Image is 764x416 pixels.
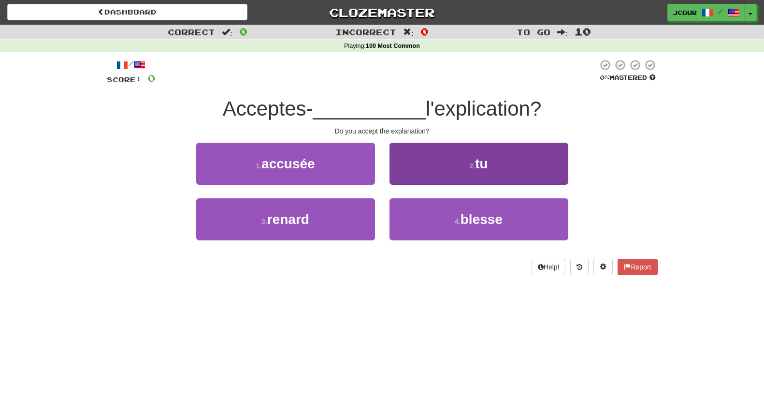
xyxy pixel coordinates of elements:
span: 0 [420,26,429,37]
button: Report [618,259,657,275]
span: Correct [168,27,215,37]
small: 4 . [455,218,461,225]
span: Score: [107,75,142,84]
span: 0 [147,72,156,84]
span: JCOUR [673,8,697,17]
small: 2 . [469,162,475,170]
span: accusée [261,156,315,171]
button: 1.accusée [196,143,375,185]
span: : [403,28,414,36]
span: 10 [575,26,591,37]
div: Mastered [598,74,658,82]
span: __________ [313,97,426,120]
span: l'explication? [426,97,541,120]
button: Round history (alt+y) [570,259,589,275]
a: Clozemaster [262,4,502,21]
span: Incorrect [335,27,396,37]
strong: 100 Most Common [366,43,420,49]
button: 3.renard [196,198,375,240]
span: blesse [461,212,503,227]
span: : [222,28,232,36]
small: 1 . [256,162,261,170]
div: / [107,59,156,71]
small: 3 . [261,218,267,225]
span: 0 [239,26,247,37]
span: renard [267,212,309,227]
a: JCOUR / [667,4,745,21]
button: 4.blesse [389,198,568,240]
span: 0 % [600,74,609,81]
span: tu [475,156,488,171]
span: / [718,8,723,15]
span: Acceptes- [223,97,313,120]
button: Help! [532,259,566,275]
a: Dashboard [7,4,247,20]
div: Do you accept the explanation? [107,126,658,136]
span: : [557,28,568,36]
span: To go [517,27,550,37]
button: 2.tu [389,143,568,185]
